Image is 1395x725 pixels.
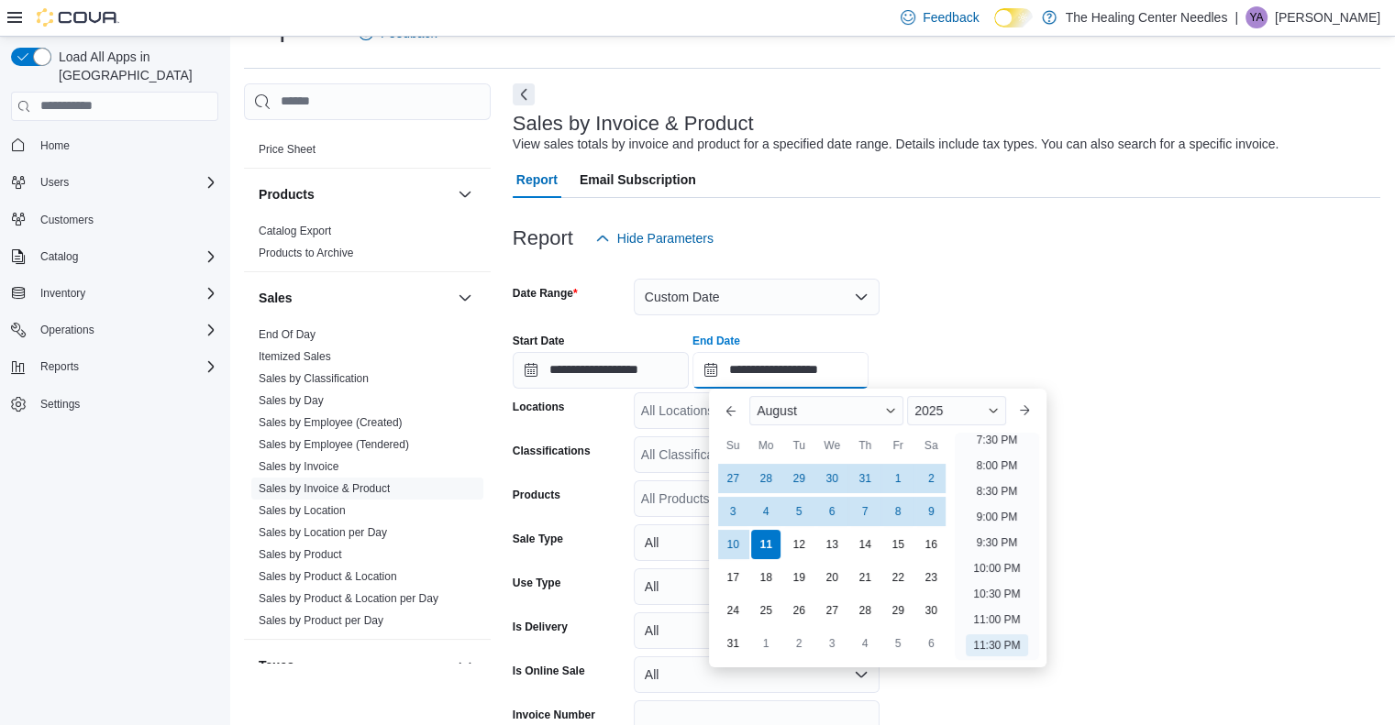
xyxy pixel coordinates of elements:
[718,497,747,526] div: day-3
[33,356,86,378] button: Reports
[969,455,1025,477] li: 8:00 PM
[580,161,696,198] span: Email Subscription
[4,206,226,233] button: Customers
[850,596,880,625] div: day-28
[33,208,218,231] span: Customers
[955,433,1038,660] ul: Time
[454,102,476,124] button: Pricing
[33,356,218,378] span: Reports
[259,459,338,474] span: Sales by Invoice
[784,563,814,592] div: day-19
[513,444,591,458] label: Classifications
[51,48,218,84] span: Load All Apps in [GEOGRAPHIC_DATA]
[718,464,747,493] div: day-27
[259,460,338,473] a: Sales by Invoice
[634,656,880,693] button: All
[259,185,450,203] button: Products
[259,185,315,203] h3: Products
[259,656,450,675] button: Taxes
[259,613,383,628] span: Sales by Product per Day
[784,431,814,460] div: Tu
[33,393,87,415] a: Settings
[883,596,913,625] div: day-29
[244,220,491,271] div: Products
[751,596,781,625] div: day-25
[513,400,565,414] label: Locations
[784,596,814,625] div: day-26
[33,319,218,341] span: Operations
[259,525,387,540] span: Sales by Location per Day
[33,171,218,193] span: Users
[33,319,102,341] button: Operations
[259,591,438,606] span: Sales by Product & Location per Day
[33,282,218,304] span: Inventory
[259,247,353,259] a: Products to Archive
[692,352,869,389] input: Press the down key to enter a popover containing a calendar. Press the escape key to close the po...
[916,530,946,559] div: day-16
[259,570,397,583] a: Sales by Product & Location
[259,503,346,518] span: Sales by Location
[259,328,316,341] a: End Of Day
[966,634,1027,656] li: 11:30 PM
[969,480,1025,502] li: 8:30 PM
[916,431,946,460] div: Sa
[634,568,880,605] button: All
[850,563,880,592] div: day-21
[454,183,476,205] button: Products
[33,392,218,415] span: Settings
[259,416,403,429] a: Sales by Employee (Created)
[966,609,1027,631] li: 11:00 PM
[966,583,1027,605] li: 10:30 PM
[454,287,476,309] button: Sales
[817,464,847,493] div: day-30
[4,354,226,379] button: Reports
[784,497,814,526] div: day-5
[4,132,226,159] button: Home
[850,464,880,493] div: day-31
[969,532,1025,554] li: 9:30 PM
[513,708,595,722] label: Invoice Number
[751,431,781,460] div: Mo
[259,592,438,605] a: Sales by Product & Location per Day
[817,497,847,526] div: day-6
[916,629,946,658] div: day-6
[916,596,946,625] div: day-30
[718,563,747,592] div: day-17
[259,393,324,408] span: Sales by Day
[259,526,387,539] a: Sales by Location per Day
[33,246,85,268] button: Catalog
[259,224,331,238] span: Catalog Export
[4,244,226,269] button: Catalog
[33,135,77,157] a: Home
[1249,6,1263,28] span: YA
[817,596,847,625] div: day-27
[617,229,714,247] span: Hide Parameters
[40,213,94,227] span: Customers
[718,596,747,625] div: day-24
[883,629,913,658] div: day-5
[244,324,491,639] div: Sales
[516,161,558,198] span: Report
[33,246,218,268] span: Catalog
[916,497,946,526] div: day-9
[11,125,218,466] nav: Complex example
[751,464,781,493] div: day-28
[784,629,814,658] div: day-2
[634,279,880,315] button: Custom Date
[454,654,476,676] button: Taxes
[634,612,880,649] button: All
[817,563,847,592] div: day-20
[259,225,331,237] a: Catalog Export
[718,629,747,658] div: day-31
[513,488,560,502] label: Products
[883,530,913,559] div: day-15
[40,323,94,337] span: Operations
[33,209,101,231] a: Customers
[1275,6,1380,28] p: [PERSON_NAME]
[513,83,535,105] button: Next
[751,497,781,526] div: day-4
[259,415,403,430] span: Sales by Employee (Created)
[784,530,814,559] div: day-12
[513,352,689,389] input: Press the down key to open a popover containing a calendar.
